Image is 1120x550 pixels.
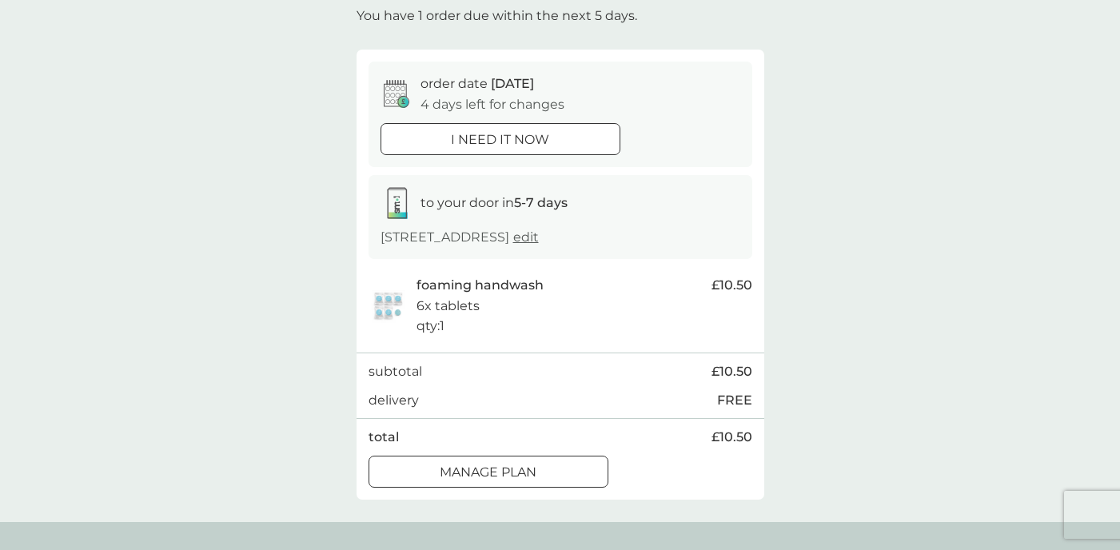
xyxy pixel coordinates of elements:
[420,195,568,210] span: to your door in
[417,296,480,317] p: 6x tablets
[717,390,752,411] p: FREE
[514,195,568,210] strong: 5-7 days
[711,361,752,382] span: £10.50
[369,427,399,448] p: total
[369,361,422,382] p: subtotal
[440,462,536,483] p: Manage plan
[381,227,539,248] p: [STREET_ADDRESS]
[417,316,444,337] p: qty : 1
[451,130,549,150] p: i need it now
[417,275,544,296] p: foaming handwash
[513,229,539,245] a: edit
[369,390,419,411] p: delivery
[491,76,534,91] span: [DATE]
[420,94,564,115] p: 4 days left for changes
[369,456,608,488] button: Manage plan
[381,123,620,155] button: i need it now
[711,275,752,296] span: £10.50
[357,6,637,26] p: You have 1 order due within the next 5 days.
[420,74,534,94] p: order date
[711,427,752,448] span: £10.50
